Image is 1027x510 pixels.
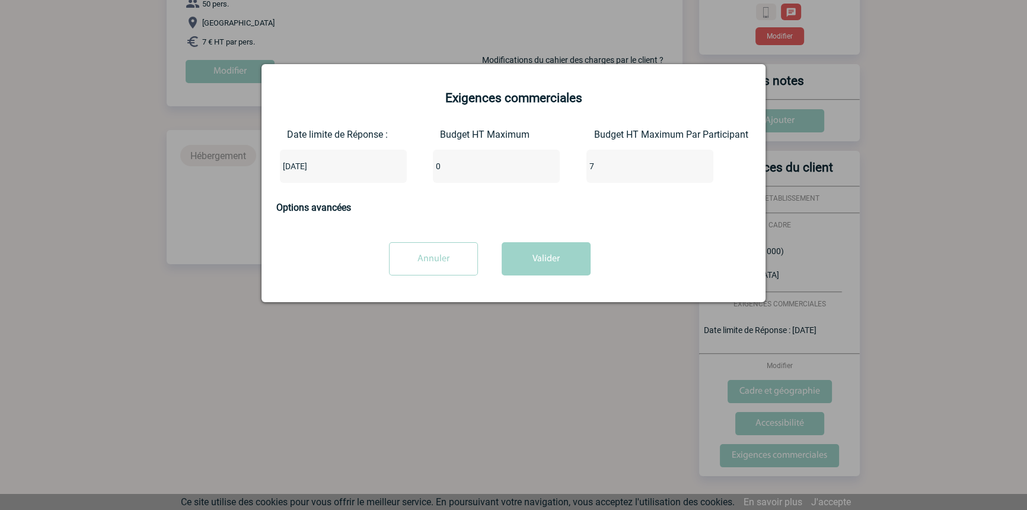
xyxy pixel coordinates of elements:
[276,91,751,105] h2: Exigences commerciales
[286,129,314,140] label: Date limite de Réponse :
[594,129,625,140] label: Budget HT Maximum Par Participant
[389,242,478,275] input: Annuler
[502,242,591,275] button: Valider
[276,202,365,213] h3: Options avancées
[440,129,468,140] label: Budget HT Maximum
